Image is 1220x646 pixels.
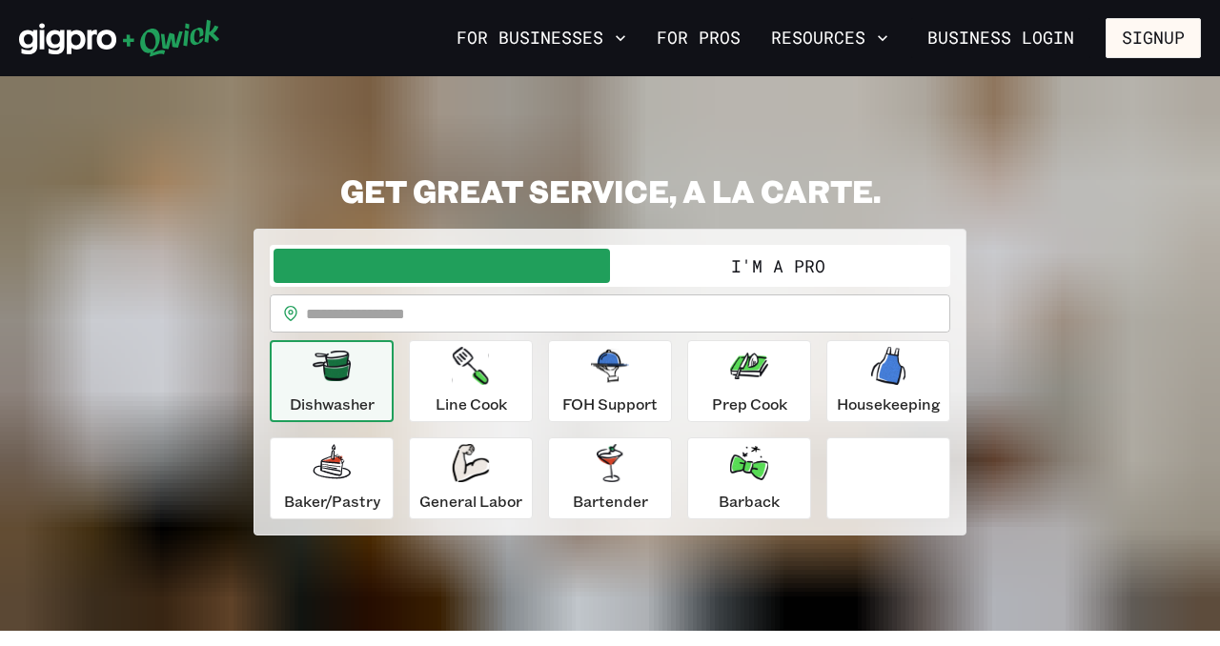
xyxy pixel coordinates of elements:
[1106,18,1201,58] button: Signup
[449,22,634,54] button: For Businesses
[649,22,748,54] a: For Pros
[837,393,941,415] p: Housekeeping
[763,22,896,54] button: Resources
[274,249,610,283] button: I'm a Business
[687,437,811,519] button: Barback
[290,393,375,415] p: Dishwasher
[548,437,672,519] button: Bartender
[409,437,533,519] button: General Labor
[911,18,1090,58] a: Business Login
[573,490,648,513] p: Bartender
[284,490,380,513] p: Baker/Pastry
[826,340,950,422] button: Housekeeping
[610,249,946,283] button: I'm a Pro
[270,437,394,519] button: Baker/Pastry
[409,340,533,422] button: Line Cook
[687,340,811,422] button: Prep Cook
[562,393,658,415] p: FOH Support
[254,172,966,210] h2: GET GREAT SERVICE, A LA CARTE.
[419,490,522,513] p: General Labor
[270,340,394,422] button: Dishwasher
[548,340,672,422] button: FOH Support
[719,490,780,513] p: Barback
[712,393,787,415] p: Prep Cook
[436,393,507,415] p: Line Cook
